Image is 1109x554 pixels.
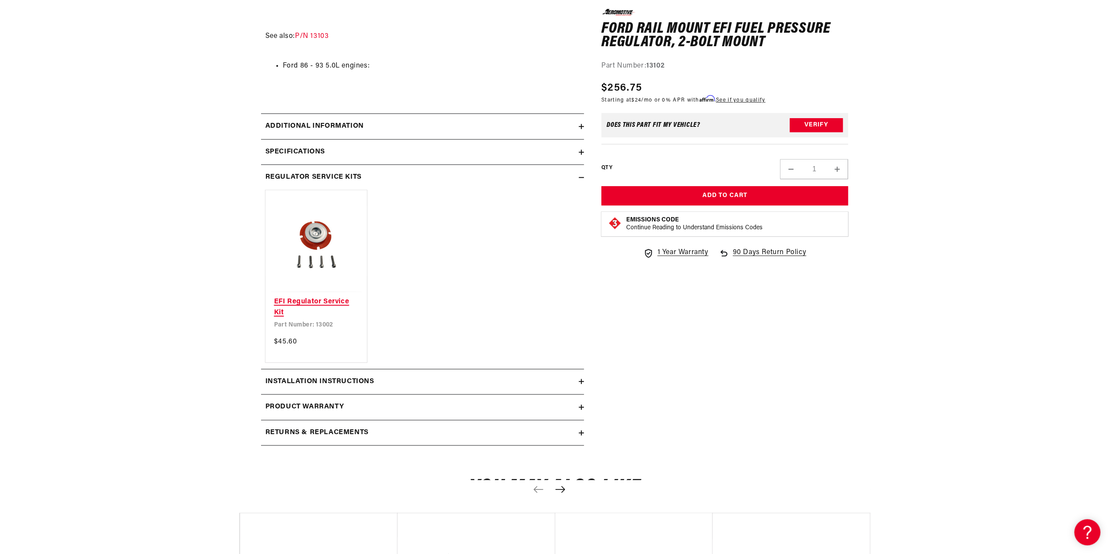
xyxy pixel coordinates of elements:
[607,122,700,129] div: Does This part fit My vehicle?
[601,96,765,104] p: Starting at /mo or 0% APR with .
[265,401,344,413] h2: Product warranty
[601,22,848,49] h1: Ford Rail Mount EFI Fuel Pressure Regulator, 2-Bolt Mount
[265,146,325,158] h2: Specifications
[626,217,679,223] strong: Emissions Code
[699,95,715,102] span: Affirm
[239,479,870,499] h2: You may also like
[261,369,584,394] summary: Installation Instructions
[646,62,665,69] strong: 13102
[601,164,612,171] label: QTY
[601,80,642,96] span: $256.75
[274,296,359,319] a: EFI Regulator Service Kit
[283,61,580,72] li: Ford 86 - 93 5.0L engines:
[626,224,763,232] p: Continue Reading to Understand Emissions Codes
[265,427,369,438] h2: Returns & replacements
[601,186,848,206] button: Add to Cart
[790,118,843,132] button: Verify
[716,98,765,103] a: See if you qualify - Learn more about Affirm Financing (opens in modal)
[265,376,374,387] h2: Installation Instructions
[265,121,364,132] h2: Additional information
[551,480,570,499] button: Next slide
[608,216,622,230] img: Emissions code
[261,165,584,190] summary: Regulator Service Kits
[261,420,584,445] summary: Returns & replacements
[626,216,763,232] button: Emissions CodeContinue Reading to Understand Emissions Codes
[265,172,362,183] h2: Regulator Service Kits
[657,247,708,258] span: 1 Year Warranty
[601,60,848,71] div: Part Number:
[719,247,806,267] a: 90 Days Return Policy
[261,394,584,420] summary: Product warranty
[261,114,584,139] summary: Additional information
[295,33,329,40] a: P/N 13103
[261,139,584,165] summary: Specifications
[733,247,806,267] span: 90 Days Return Policy
[631,98,641,103] span: $24
[529,480,548,499] button: Previous slide
[643,247,708,258] a: 1 Year Warranty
